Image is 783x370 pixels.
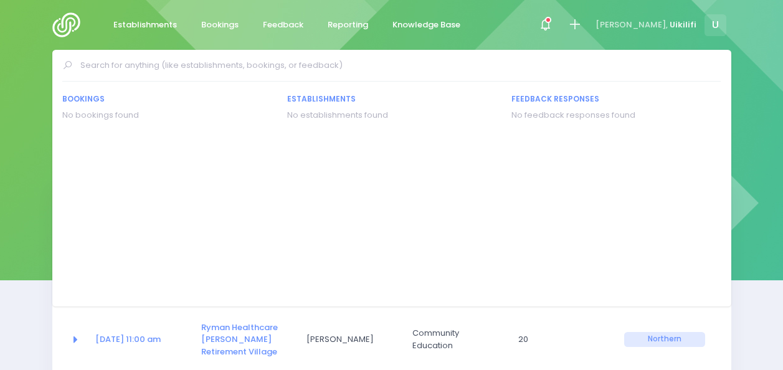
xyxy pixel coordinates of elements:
[382,13,471,37] a: Knowledge Base
[95,333,161,345] a: [DATE] 11:00 am
[193,313,299,366] td: <a href="https://app.stjis.org.nz/establishments/209035" class="font-weight-bold">Ryman Healthcar...
[518,333,599,346] span: 20
[62,109,272,121] div: No bookings found
[705,14,726,36] span: U
[201,321,278,358] a: Ryman Healthcare [PERSON_NAME] Retirement Village
[62,93,272,105] div: Bookings
[412,327,493,351] span: Community Education
[510,313,616,366] td: 20
[253,13,314,37] a: Feedback
[511,109,721,121] div: No feedback responses found
[318,13,379,37] a: Reporting
[87,313,193,366] td: <a href="https://app.stjis.org.nz/bookings/523261" class="font-weight-bold">22 Sep at 11:00 am</a>
[392,19,460,31] span: Knowledge Base
[670,19,696,31] span: Uikilifi
[328,19,368,31] span: Reporting
[287,109,496,121] div: No establishments found
[201,19,239,31] span: Bookings
[511,93,721,105] div: Feedback responses
[306,333,387,346] span: [PERSON_NAME]
[624,332,705,347] span: Northern
[298,313,404,366] td: Toni Snell
[191,13,249,37] a: Bookings
[404,313,510,366] td: Community Education
[616,313,713,366] td: Northern
[103,13,187,37] a: Establishments
[287,93,496,105] div: Establishments
[596,19,668,31] span: [PERSON_NAME],
[80,56,714,75] input: Search for anything (like establishments, bookings, or feedback)
[263,19,303,31] span: Feedback
[113,19,177,31] span: Establishments
[52,12,88,37] img: Logo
